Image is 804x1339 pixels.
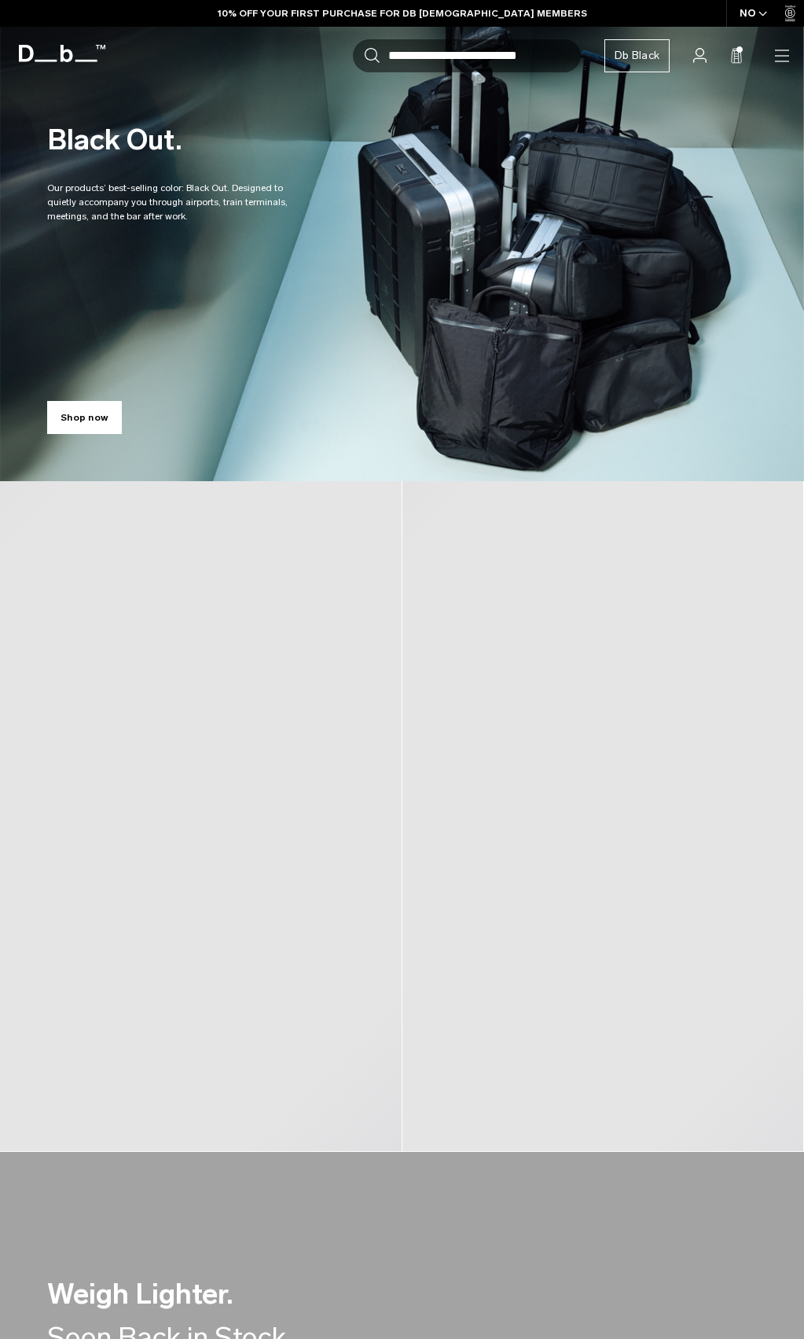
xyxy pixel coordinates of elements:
[47,401,122,434] a: Shop now
[47,126,307,154] h2: Black Out.
[218,6,587,20] a: 10% OFF YOUR FIRST PURCHASE FOR DB [DEMOGRAPHIC_DATA] MEMBERS
[47,162,307,223] p: Our products’ best-selling color: Black Out. Designed to quietly accompany you through airports, ...
[47,1280,307,1308] h2: Weigh Lighter.
[604,39,670,72] a: Db Black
